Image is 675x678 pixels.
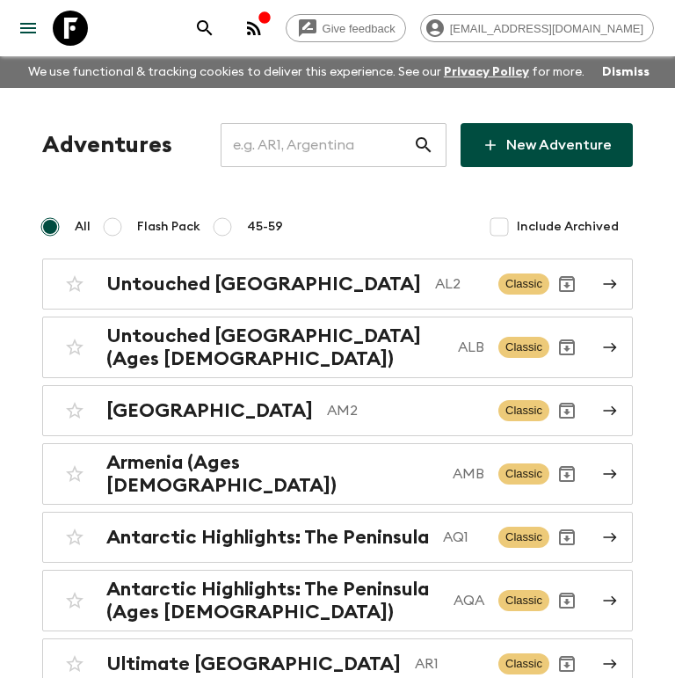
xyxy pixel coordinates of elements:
[42,385,633,436] a: [GEOGRAPHIC_DATA]AM2ClassicArchive
[106,273,421,295] h2: Untouched [GEOGRAPHIC_DATA]
[106,578,439,623] h2: Antarctic Highlights: The Peninsula (Ages [DEMOGRAPHIC_DATA])
[106,451,439,497] h2: Armenia (Ages [DEMOGRAPHIC_DATA])
[247,218,283,236] span: 45-59
[549,583,584,618] button: Archive
[327,400,484,421] p: AM2
[598,60,654,84] button: Dismiss
[498,463,549,485] span: Classic
[42,570,633,631] a: Antarctic Highlights: The Peninsula (Ages [DEMOGRAPHIC_DATA])AQAClassicArchive
[498,527,549,548] span: Classic
[549,456,584,492] button: Archive
[106,652,401,675] h2: Ultimate [GEOGRAPHIC_DATA]
[221,120,413,170] input: e.g. AR1, Argentina
[453,463,484,485] p: AMB
[106,324,444,370] h2: Untouched [GEOGRAPHIC_DATA] (Ages [DEMOGRAPHIC_DATA])
[498,337,549,358] span: Classic
[517,218,619,236] span: Include Archived
[313,22,405,35] span: Give feedback
[42,512,633,563] a: Antarctic Highlights: The PeninsulaAQ1ClassicArchive
[415,653,484,674] p: AR1
[444,66,529,78] a: Privacy Policy
[458,337,484,358] p: ALB
[498,590,549,611] span: Classic
[106,399,313,422] h2: [GEOGRAPHIC_DATA]
[549,393,584,428] button: Archive
[286,14,406,42] a: Give feedback
[461,123,633,167] a: New Adventure
[42,443,633,505] a: Armenia (Ages [DEMOGRAPHIC_DATA])AMBClassicArchive
[549,520,584,555] button: Archive
[42,259,633,310] a: Untouched [GEOGRAPHIC_DATA]AL2ClassicArchive
[549,266,584,302] button: Archive
[106,526,429,549] h2: Antarctic Highlights: The Peninsula
[187,11,222,46] button: search adventures
[443,527,484,548] p: AQ1
[435,273,484,295] p: AL2
[498,400,549,421] span: Classic
[498,653,549,674] span: Classic
[549,330,584,365] button: Archive
[42,128,172,163] h1: Adventures
[21,56,592,88] p: We use functional & tracking cookies to deliver this experience. See our for more.
[137,218,200,236] span: Flash Pack
[498,273,549,295] span: Classic
[75,218,91,236] span: All
[454,590,484,611] p: AQA
[440,22,653,35] span: [EMAIL_ADDRESS][DOMAIN_NAME]
[42,317,633,378] a: Untouched [GEOGRAPHIC_DATA] (Ages [DEMOGRAPHIC_DATA])ALBClassicArchive
[11,11,46,46] button: menu
[420,14,654,42] div: [EMAIL_ADDRESS][DOMAIN_NAME]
